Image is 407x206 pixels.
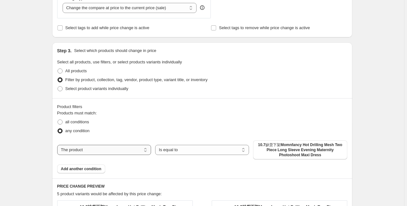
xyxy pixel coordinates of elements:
[74,48,156,54] p: Select which products should change in price
[57,48,72,54] h2: Step 3.
[57,184,347,189] h6: PRICE CHANGE PREVIEW
[57,164,105,173] button: Add another condition
[219,25,310,30] span: Select tags to remove while price change is active
[57,104,347,110] div: Product filters
[65,128,90,133] span: any condition
[65,119,89,124] span: all conditions
[57,60,182,64] span: Select all products, use filters, or select products variants individually
[199,4,205,11] div: help
[65,25,149,30] span: Select tags to add while price change is active
[61,166,101,171] span: Add another condition
[57,191,162,196] span: 5 product variants would be affected by this price change:
[65,77,208,82] span: Filter by product, collection, tag, vendor, product type, variant title, or inventory
[253,140,347,159] button: 10.7缺货下架Momnfancy Hot Drilling Mesh Two Piece Long Sleeve Evening Maternity Photoshoot Maxi Dress
[257,142,343,158] span: 10.7缺货下架Momnfancy Hot Drilling Mesh Two Piece Long Sleeve Evening Maternity Photoshoot Maxi Dress
[65,86,128,91] span: Select product variants individually
[57,111,97,115] span: Products must match:
[65,68,87,73] span: All products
